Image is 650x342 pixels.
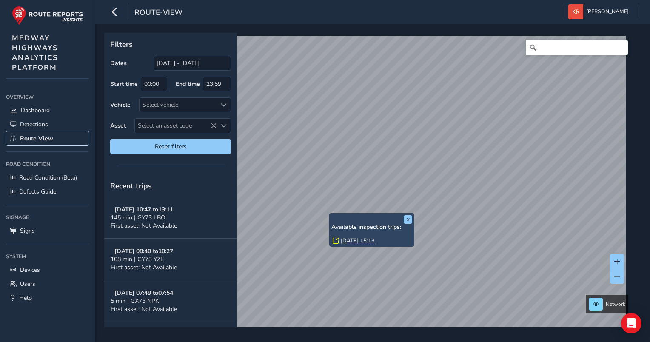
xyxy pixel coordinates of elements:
span: Select an asset code [135,119,217,133]
a: Road Condition (Beta) [6,171,89,185]
div: Road Condition [6,158,89,171]
img: rr logo [12,6,83,25]
span: route-view [134,7,182,19]
button: [DATE] 10:47 to13:11145 min | GY73 LBOFirst asset: Not Available [104,197,237,239]
span: Users [20,280,35,288]
span: Recent trips [110,181,152,191]
strong: [DATE] 07:49 to 07:54 [114,289,173,297]
div: Signage [6,211,89,224]
a: Defects Guide [6,185,89,199]
a: [DATE] 15:13 [341,237,375,245]
span: Road Condition (Beta) [19,174,77,182]
canvas: Map [107,36,626,337]
span: 5 min | GX73 NPK [111,297,159,305]
button: x [404,215,412,224]
span: First asset: Not Available [111,222,177,230]
span: Network [606,301,625,308]
a: Devices [6,263,89,277]
a: Dashboard [6,103,89,117]
div: Overview [6,91,89,103]
div: Select vehicle [140,98,217,112]
strong: [DATE] 10:47 to 13:11 [114,205,173,214]
span: [PERSON_NAME] [586,4,629,19]
strong: [DATE] 08:40 to 10:27 [114,247,173,255]
button: [PERSON_NAME] [568,4,632,19]
p: Filters [110,39,231,50]
span: Devices [20,266,40,274]
span: First asset: Not Available [111,305,177,313]
img: diamond-layout [568,4,583,19]
h6: Available inspection trips: [331,224,412,231]
span: Detections [20,120,48,128]
label: End time [176,80,200,88]
button: Reset filters [110,139,231,154]
span: 108 min | GY73 YZE [111,255,164,263]
span: MEDWAY HIGHWAYS ANALYTICS PLATFORM [12,33,58,72]
label: Vehicle [110,101,131,109]
a: Users [6,277,89,291]
span: Dashboard [21,106,50,114]
span: Route View [20,134,53,142]
span: First asset: Not Available [111,263,177,271]
label: Start time [110,80,138,88]
label: Dates [110,59,127,67]
a: Detections [6,117,89,131]
button: [DATE] 07:49 to07:545 min | GX73 NPKFirst asset: Not Available [104,280,237,322]
a: Signs [6,224,89,238]
button: [DATE] 08:40 to10:27108 min | GY73 YZEFirst asset: Not Available [104,239,237,280]
span: Defects Guide [19,188,56,196]
div: Open Intercom Messenger [621,313,641,333]
span: Reset filters [117,142,225,151]
div: System [6,250,89,263]
span: 145 min | GY73 LBO [111,214,165,222]
span: Signs [20,227,35,235]
span: Help [19,294,32,302]
a: Route View [6,131,89,145]
input: Search [526,40,628,55]
div: Select an asset code [217,119,231,133]
a: Help [6,291,89,305]
label: Asset [110,122,126,130]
